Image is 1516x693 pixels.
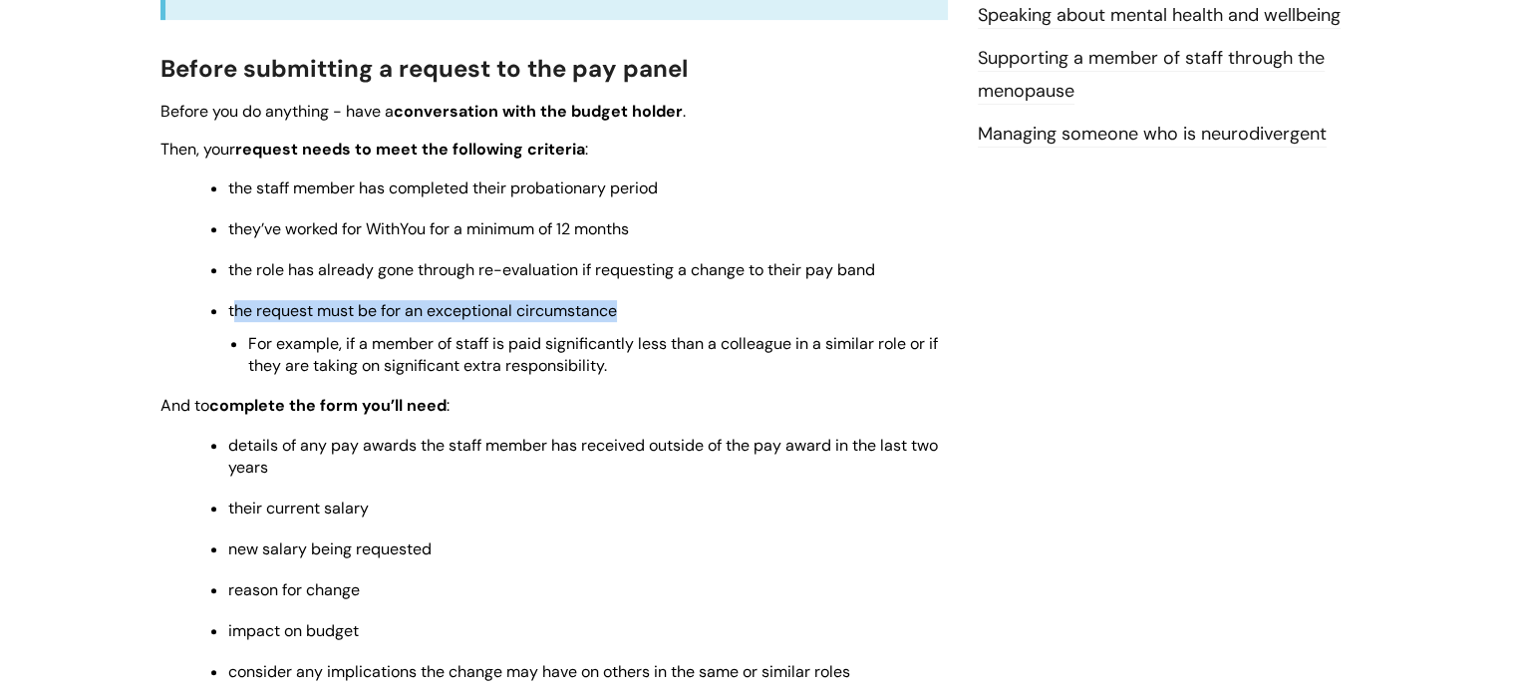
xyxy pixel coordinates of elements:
[160,101,686,122] span: Before you do anything - have a .
[394,101,683,122] strong: conversation with the budget holder
[228,498,369,519] span: their current salary
[160,395,450,416] span: And to :
[228,177,658,198] span: the staff member has completed their probationary period
[160,53,688,84] span: Before submitting a request to the pay panel
[228,435,938,478] span: details of any pay awards the staff member has received outside of the pay award in the last two ...
[228,620,359,641] span: impact on budget
[228,218,629,239] span: they’ve worked for WithYou for a minimum of 12 months
[228,300,617,321] span: the request must be for an exceptional circumstance
[228,579,360,600] span: reason for change
[228,538,432,559] span: new salary being requested
[978,3,1341,29] a: Speaking about mental health and wellbeing
[978,46,1325,104] a: Supporting a member of staff through the menopause
[228,259,875,280] span: the role has already gone through re-evaluation if requesting a change to their pay band
[248,333,938,376] span: For example, if a member of staff is paid significantly less than a colleague in a similar role o...
[160,139,588,160] span: Then, your :
[235,139,585,160] strong: request needs to meet the following criteria
[209,395,447,416] strong: complete the form you’ll need
[228,661,850,682] span: consider any implications the change may have on others in the same or similar roles
[978,122,1327,148] a: Managing someone who is neurodivergent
